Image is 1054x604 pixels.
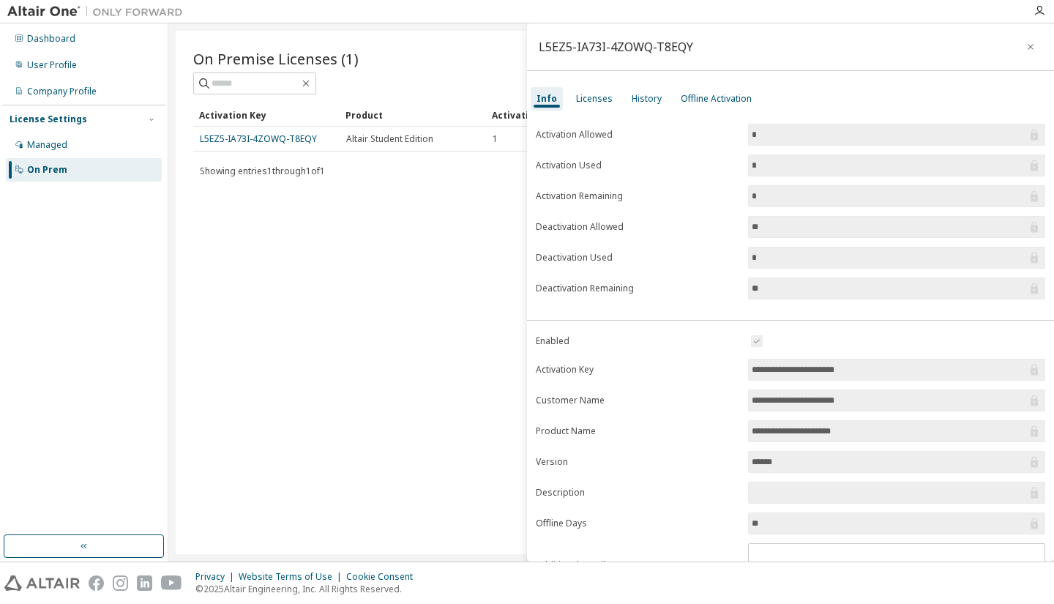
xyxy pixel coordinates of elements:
img: altair_logo.svg [4,575,80,591]
div: Activation Key [199,103,334,127]
label: Deactivation Remaining [536,283,739,294]
div: Privacy [195,571,239,583]
div: Website Terms of Use [239,571,346,583]
label: Version [536,456,739,468]
span: 1 [493,133,498,145]
img: facebook.svg [89,575,104,591]
p: © 2025 Altair Engineering, Inc. All Rights Reserved. [195,583,422,595]
label: Offline Days [536,518,739,529]
div: History [632,93,662,105]
span: Showing entries 1 through 1 of 1 [200,165,325,177]
div: Cookie Consent [346,571,422,583]
label: Deactivation Allowed [536,221,739,233]
label: Activation Remaining [536,190,739,202]
span: On Premise Licenses (1) [193,48,359,69]
div: Info [537,93,557,105]
div: Managed [27,139,67,151]
img: youtube.svg [161,575,182,591]
div: Company Profile [27,86,97,97]
label: Description [536,487,739,499]
img: instagram.svg [113,575,128,591]
label: Additional Details [536,559,739,571]
div: License Settings [10,113,87,125]
div: On Prem [27,164,67,176]
div: Dashboard [27,33,75,45]
label: Activation Allowed [536,129,739,141]
div: Licenses [576,93,613,105]
label: Customer Name [536,395,739,406]
span: Altair Student Edition [346,133,433,145]
div: Offline Activation [681,93,752,105]
label: Enabled [536,335,739,347]
div: L5EZ5-IA73I-4ZOWQ-T8EQY [539,41,693,53]
div: Product [345,103,480,127]
label: Deactivation Used [536,252,739,264]
img: linkedin.svg [137,575,152,591]
div: Activation Allowed [492,103,627,127]
label: Activation Key [536,364,739,376]
a: L5EZ5-IA73I-4ZOWQ-T8EQY [200,133,317,145]
label: Product Name [536,425,739,437]
label: Activation Used [536,160,739,171]
div: User Profile [27,59,77,71]
img: Altair One [7,4,190,19]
